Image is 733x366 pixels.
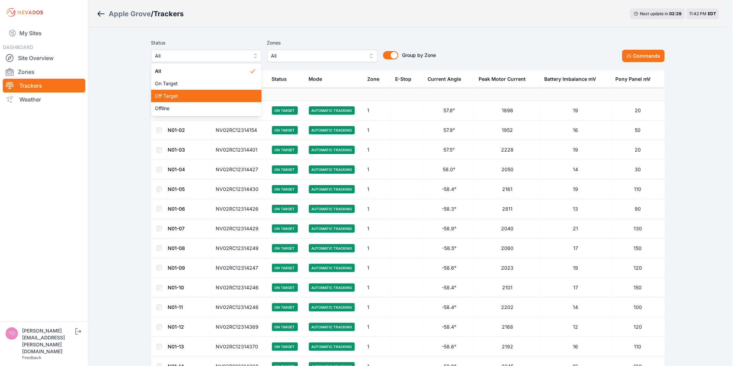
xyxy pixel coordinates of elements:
[155,93,249,99] span: Off Target
[155,68,249,75] span: All
[155,105,249,112] span: Offline
[155,52,248,60] span: All
[151,50,262,62] button: All
[151,64,262,116] div: All
[155,80,249,87] span: On Target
